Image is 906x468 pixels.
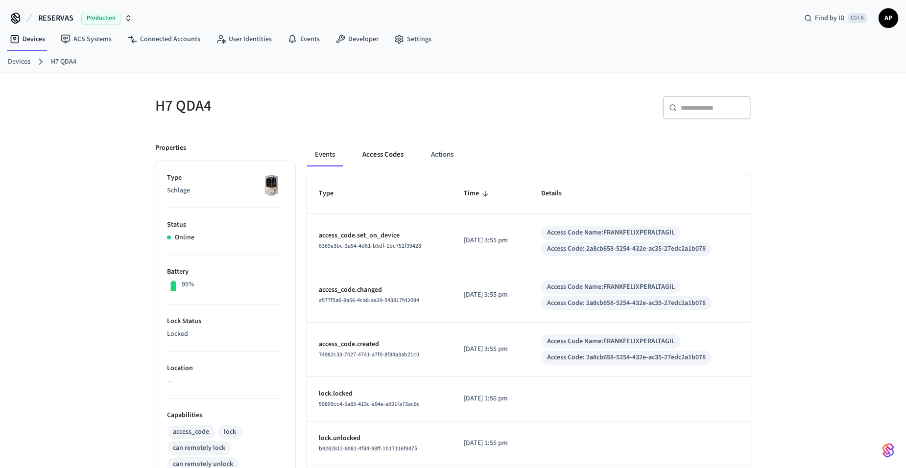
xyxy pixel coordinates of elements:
h5: H7 QDA4 [155,96,447,116]
p: Battery [167,267,284,277]
a: Settings [386,30,439,48]
div: Find by IDCtrl K [796,9,875,27]
p: — [167,376,284,386]
p: Schlage [167,186,284,196]
p: Locked [167,329,284,339]
a: Events [280,30,328,48]
a: Connected Accounts [119,30,208,48]
span: RESERVAS [38,12,73,24]
p: Online [175,233,194,243]
p: Lock Status [167,316,284,327]
span: Production [81,12,120,24]
p: Status [167,220,284,230]
p: Type [167,173,284,183]
div: Access Code: 2a8cb658-5254-432e-ac35-27edc2a1b078 [547,352,706,363]
span: Details [541,186,574,201]
a: Developer [328,30,386,48]
a: ACS Systems [53,30,119,48]
div: Access Code Name: FRANKFELIXPERALTAGIL [547,282,675,292]
a: User Identities [208,30,280,48]
p: Capabilities [167,410,284,421]
span: Find by ID [815,13,845,23]
button: AP [879,8,898,28]
button: Actions [423,143,461,166]
p: [DATE] 3:55 pm [464,344,518,354]
button: Access Codes [355,143,411,166]
button: Events [307,143,343,166]
p: lock.locked [319,389,440,399]
span: 59809cc4-5a83-413c-a94e-a591fa73ac8c [319,400,420,408]
p: Properties [155,143,186,153]
div: can remotely lock [173,443,225,453]
p: lock.unlocked [319,433,440,444]
span: 74982c33-7027-4741-a7f0-8f84a3ab21c0 [319,351,419,359]
p: access_code.created [319,339,440,350]
a: Devices [2,30,53,48]
div: Access Code: 2a8cb658-5254-432e-ac35-27edc2a1b078 [547,298,706,308]
div: ant example [307,143,751,166]
p: access_code.set_on_device [319,231,440,241]
p: [DATE] 3:55 pm [464,290,518,300]
div: lock [224,427,236,437]
div: Access Code Name: FRANKFELIXPERALTAGIL [547,336,675,347]
div: Access Code: 2a8cb658-5254-432e-ac35-27edc2a1b078 [547,244,706,254]
p: access_code.changed [319,285,440,295]
p: Location [167,363,284,374]
span: Type [319,186,346,201]
img: Schlage Sense Smart Deadbolt with Camelot Trim, Front [259,173,284,197]
span: Ctrl K [848,13,867,23]
a: Devices [8,57,30,67]
span: b9282812-8081-4f84-98ff-1b17116f9475 [319,445,417,453]
span: AP [880,9,897,27]
p: [DATE] 1:56 pm [464,394,518,404]
p: 95% [182,280,194,290]
div: Access Code Name: FRANKFELIXPERALTAGIL [547,228,675,238]
div: access_code [173,427,209,437]
span: 6369e3bc-3a54-4d61-b5df-1bc752f99428 [319,242,421,250]
a: H7 QDA4 [51,57,76,67]
p: [DATE] 1:55 pm [464,438,518,448]
span: a577f5a6-8a56-4ca8-aa20-543817fd2094 [319,296,419,304]
span: Time [464,186,492,201]
p: [DATE] 3:55 pm [464,235,518,246]
img: SeamLogoGradient.69752ec5.svg [882,443,894,458]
